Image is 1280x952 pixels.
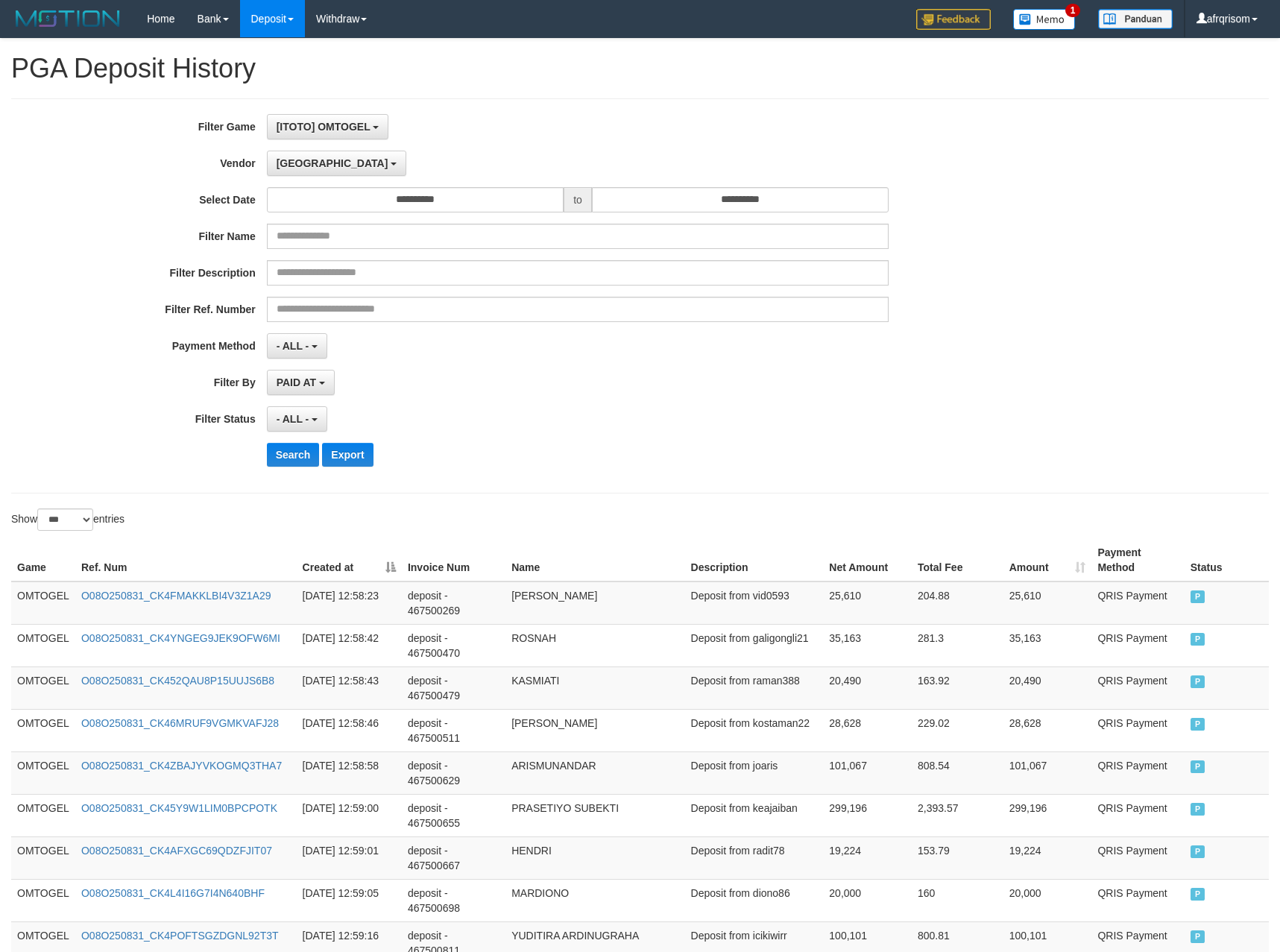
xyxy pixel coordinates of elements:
td: QRIS Payment [1091,751,1184,794]
span: PAID [1191,803,1205,816]
td: 19,224 [1003,836,1092,879]
td: Deposit from kostaman22 [685,709,824,751]
button: [GEOGRAPHIC_DATA] [267,151,406,176]
td: [DATE] 12:58:23 [297,581,402,625]
td: QRIS Payment [1091,836,1184,879]
a: O08O250831_CK4POFTSGZDGNL92T3T [81,930,279,942]
h1: PGA Deposit History [11,54,1269,83]
td: deposit - 467500479 [402,666,505,709]
th: Invoice Num [402,539,505,581]
td: OMTOGEL [11,666,75,709]
td: PRASETIYO SUBEKTI [505,794,684,836]
td: deposit - 467500655 [402,794,505,836]
label: Show entries [11,508,124,531]
button: - ALL - [267,333,327,359]
td: 808.54 [912,751,1003,794]
td: [DATE] 12:58:43 [297,666,402,709]
td: [PERSON_NAME] [505,581,684,625]
td: deposit - 467500629 [402,751,505,794]
td: QRIS Payment [1091,581,1184,625]
td: ARISMUNANDAR [505,751,684,794]
img: Feedback.jpg [916,9,991,30]
td: OMTOGEL [11,751,75,794]
td: QRIS Payment [1091,666,1184,709]
td: OMTOGEL [11,709,75,751]
th: Created at: activate to sort column descending [297,539,402,581]
td: [DATE] 12:59:05 [297,879,402,921]
span: PAID [1191,845,1205,858]
span: to [564,187,592,212]
td: 20,000 [1003,879,1092,921]
td: QRIS Payment [1091,879,1184,921]
td: [DATE] 12:59:01 [297,836,402,879]
td: OMTOGEL [11,836,75,879]
td: Deposit from vid0593 [685,581,824,625]
span: PAID [1191,633,1205,646]
button: [ITOTO] OMTOGEL [267,114,389,139]
th: Ref. Num [75,539,297,581]
td: MARDIONO [505,879,684,921]
td: OMTOGEL [11,581,75,625]
a: O08O250831_CK4L4I16G7I4N640BHF [81,887,265,899]
th: Status [1185,539,1269,581]
th: Net Amount [823,539,912,581]
span: - ALL - [277,413,309,425]
img: MOTION_logo.png [11,7,124,30]
span: PAID [1191,590,1205,603]
th: Game [11,539,75,581]
td: 101,067 [1003,751,1092,794]
span: PAID [1191,760,1205,773]
td: 160 [912,879,1003,921]
img: panduan.png [1098,9,1173,29]
select: Showentries [37,508,93,531]
td: 2,393.57 [912,794,1003,836]
td: 20,490 [1003,666,1092,709]
td: 163.92 [912,666,1003,709]
td: 229.02 [912,709,1003,751]
td: 101,067 [823,751,912,794]
span: - ALL - [277,340,309,352]
img: Button%20Memo.svg [1013,9,1076,30]
a: O08O250831_CK4YNGEG9JEK9OFW6MI [81,632,280,644]
span: PAID [1191,675,1205,688]
button: Export [322,443,373,467]
td: deposit - 467500511 [402,709,505,751]
td: 35,163 [823,624,912,666]
td: Deposit from radit78 [685,836,824,879]
td: 204.88 [912,581,1003,625]
th: Description [685,539,824,581]
td: Deposit from galigongli21 [685,624,824,666]
td: 28,628 [823,709,912,751]
span: PAID AT [277,376,316,388]
td: 20,490 [823,666,912,709]
td: Deposit from raman388 [685,666,824,709]
td: 299,196 [823,794,912,836]
a: O08O250831_CK4ZBAJYVKOGMQ3THA7 [81,760,282,772]
th: Total Fee [912,539,1003,581]
td: 35,163 [1003,624,1092,666]
th: Payment Method [1091,539,1184,581]
td: QRIS Payment [1091,794,1184,836]
button: PAID AT [267,370,335,395]
button: Search [267,443,320,467]
span: PAID [1191,888,1205,901]
a: O08O250831_CK46MRUF9VGMKVAFJ28 [81,717,279,729]
a: O08O250831_CK4FMAKKLBI4V3Z1A29 [81,590,271,602]
td: 299,196 [1003,794,1092,836]
span: [ITOTO] OMTOGEL [277,121,371,133]
button: - ALL - [267,406,327,432]
td: 20,000 [823,879,912,921]
th: Amount: activate to sort column ascending [1003,539,1092,581]
span: [GEOGRAPHIC_DATA] [277,157,388,169]
td: deposit - 467500269 [402,581,505,625]
span: PAID [1191,930,1205,943]
a: O08O250831_CK452QAU8P15UUJS6B8 [81,675,274,687]
td: 28,628 [1003,709,1092,751]
td: 25,610 [823,581,912,625]
td: deposit - 467500698 [402,879,505,921]
td: QRIS Payment [1091,709,1184,751]
td: Deposit from joaris [685,751,824,794]
td: ROSNAH [505,624,684,666]
td: OMTOGEL [11,624,75,666]
td: HENDRI [505,836,684,879]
